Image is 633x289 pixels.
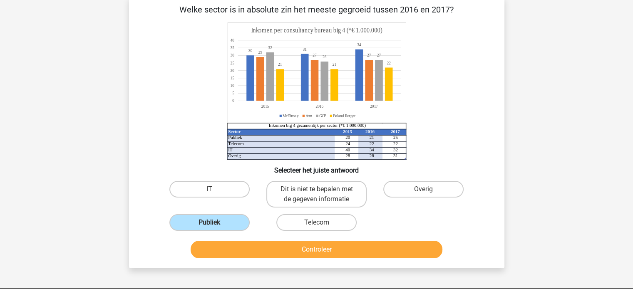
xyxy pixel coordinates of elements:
[283,113,299,118] tspan: McFlinsey
[365,129,374,134] tspan: 2016
[393,153,397,158] tspan: 31
[230,38,234,43] tspan: 40
[393,135,397,140] tspan: 25
[393,141,397,146] tspan: 22
[303,47,307,52] tspan: 31
[369,141,374,146] tspan: 22
[169,181,250,198] label: IT
[333,113,356,118] tspan: Boland Rerger
[228,147,233,152] tspan: IT
[313,53,371,58] tspan: 2727
[266,181,367,207] label: Dit is niet te bepalen met de gegeven informatie
[390,129,400,134] tspan: 2017
[322,54,326,59] tspan: 26
[169,214,250,231] label: Publiek
[228,153,241,158] tspan: Overig
[248,48,252,53] tspan: 30
[268,123,366,128] tspan: Inkomen big 4 gezamenlijk per sector (*€ 1.000.000)
[232,98,234,103] tspan: 0
[228,135,242,140] tspan: Publiek
[377,53,381,58] tspan: 27
[357,42,361,47] tspan: 34
[345,153,350,158] tspan: 28
[230,53,234,58] tspan: 30
[276,214,357,231] label: Telecom
[387,60,390,65] tspan: 22
[230,83,234,88] tspan: 10
[268,45,272,50] tspan: 32
[230,68,234,73] tspan: 20
[142,3,491,16] p: Welke sector is in absolute zin het meeste gegroeid tussen 2016 en 2017?
[393,147,397,152] tspan: 32
[343,129,352,134] tspan: 2015
[345,135,350,140] tspan: 20
[230,60,234,65] tspan: 25
[319,113,327,118] tspan: GCB
[369,153,374,158] tspan: 28
[278,62,336,67] tspan: 2121
[345,147,350,152] tspan: 40
[228,129,241,134] tspan: Sector
[230,45,234,50] tspan: 35
[383,181,464,198] label: Overig
[228,141,244,146] tspan: Telecom
[251,27,382,35] tspan: Inkomen per consultancy bureau big 4 (*€ 1.000.000)
[230,76,234,81] tspan: 15
[345,141,350,146] tspan: 24
[305,113,312,118] tspan: Arm
[142,160,491,174] h6: Selecteer het juiste antwoord
[191,241,442,258] button: Controleer
[369,135,374,140] tspan: 21
[369,147,374,152] tspan: 34
[258,50,262,55] tspan: 29
[232,91,234,96] tspan: 5
[261,104,377,109] tspan: 201520162017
